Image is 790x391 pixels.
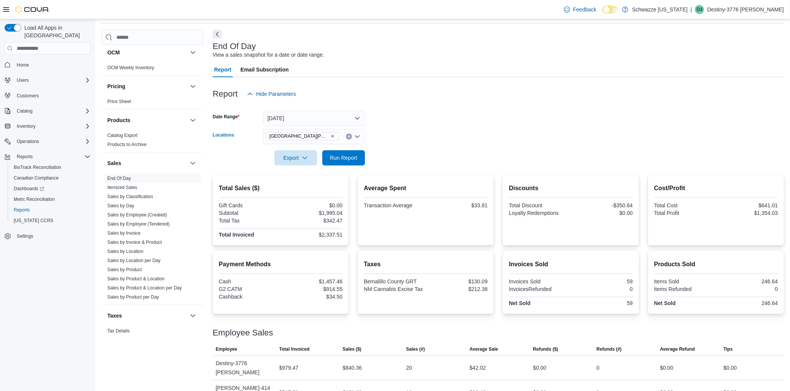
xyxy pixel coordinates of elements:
span: Sales by Product [107,267,142,273]
span: Canadian Compliance [14,175,59,181]
h2: Cost/Profit [654,184,778,193]
span: Sales by Invoice [107,230,140,236]
button: Reports [14,152,36,161]
button: Home [2,59,94,70]
div: $840.36 [342,363,362,372]
div: Transaction Average [364,202,424,208]
span: Inventory [17,123,35,129]
button: OCM [188,48,197,57]
a: Metrc Reconciliation [11,195,58,204]
a: Sales by Employee (Created) [107,212,167,218]
span: Sales by Classification [107,194,153,200]
nav: Complex example [5,56,91,261]
span: Washington CCRS [11,216,91,225]
span: Average Sale [470,346,498,352]
a: Feedback [561,2,599,17]
span: Customers [17,93,39,99]
button: Sales [107,159,187,167]
div: NM Cannabis Excise Tax [364,286,424,292]
span: Sales by Location per Day [107,257,161,264]
h2: Discounts [509,184,632,193]
span: Sales by Invoice & Product [107,239,162,245]
span: BioTrack Reconciliation [11,163,91,172]
button: Hide Parameters [244,86,299,102]
button: Inventory [2,121,94,132]
span: Customers [14,91,91,100]
span: Metrc Reconciliation [11,195,91,204]
button: Products [107,116,187,124]
a: Itemized Sales [107,185,137,190]
div: $34.50 [282,294,342,300]
button: Canadian Compliance [8,173,94,183]
a: Tax Details [107,328,130,334]
strong: Total Invoiced [219,232,254,238]
div: Cash [219,278,279,285]
span: Reports [17,154,33,160]
a: Sales by Product & Location per Day [107,285,182,291]
div: Destiny-3776 Herrera [695,5,704,14]
a: Tax Exemptions [107,337,140,343]
a: Sales by Invoice & Product [107,240,162,245]
span: Sales by Location [107,248,143,254]
span: Settings [17,233,33,239]
span: BioTrack Reconciliation [14,164,61,170]
div: Invoices Sold [509,278,569,285]
button: Catalog [14,106,35,116]
span: Feedback [573,6,596,13]
span: Reports [14,152,91,161]
a: Sales by Invoice [107,230,140,236]
span: Catalog [14,106,91,116]
a: Canadian Compliance [11,173,62,183]
span: Operations [14,137,91,146]
img: Cova [15,6,49,13]
div: Bernalillo County GRT [364,278,424,285]
button: Metrc Reconciliation [8,194,94,205]
a: Sales by Product per Day [107,294,159,300]
div: Destiny-3776 [PERSON_NAME] [213,356,276,380]
div: 59 [572,278,633,285]
a: Sales by Day [107,203,134,208]
a: Dashboards [8,183,94,194]
span: D3 [697,5,702,14]
span: Users [14,76,91,85]
strong: Net Sold [509,300,530,306]
span: Home [14,60,91,69]
span: Sales ($) [342,346,361,352]
h3: End Of Day [213,42,256,51]
button: Reports [2,151,94,162]
strong: Net Sold [654,300,676,306]
h2: Total Sales ($) [219,184,342,193]
span: Sales by Product & Location [107,276,165,282]
span: Total Invoiced [279,346,310,352]
a: Products to Archive [107,142,147,147]
span: Dashboards [14,186,44,192]
div: Gift Cards [219,202,279,208]
span: Reports [11,205,91,215]
h3: Employee Sales [213,328,273,337]
div: 246.64 [717,278,778,285]
div: 20 [406,363,412,372]
span: Price Sheet [107,99,131,105]
div: $0.00 [723,363,737,372]
div: $42.02 [470,363,486,372]
a: Sales by Employee (Tendered) [107,221,170,227]
button: BioTrack Reconciliation [8,162,94,173]
a: Sales by Product & Location [107,276,165,281]
div: 0 [717,286,778,292]
a: Dashboards [11,184,47,193]
span: Refunds ($) [533,346,558,352]
div: $0.00 [660,363,673,372]
button: Operations [14,137,42,146]
span: Employee [216,346,237,352]
button: Pricing [107,83,187,90]
div: Loyalty Redemptions [509,210,569,216]
span: Tips [723,346,733,352]
div: $33.81 [427,202,488,208]
div: $1,457.46 [282,278,342,285]
span: Operations [17,138,39,145]
span: Settings [14,231,91,241]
